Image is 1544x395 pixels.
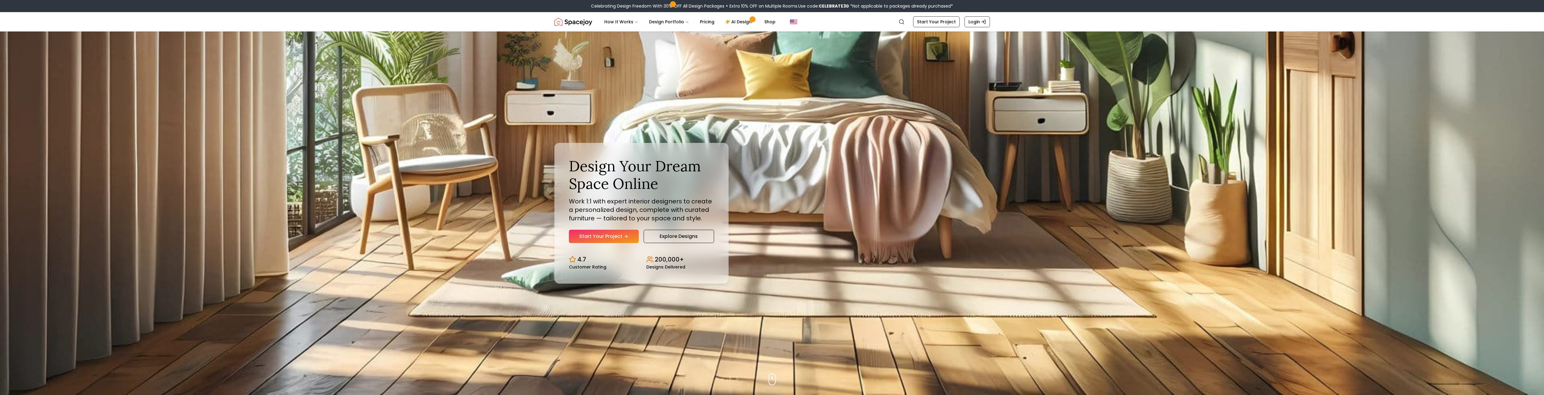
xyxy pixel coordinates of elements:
a: Shop [759,16,780,28]
p: 4.7 [577,255,586,264]
a: Start Your Project [569,230,639,243]
h1: Design Your Dream Space Online [569,157,714,192]
img: United States [790,18,797,25]
button: Design Portfolio [644,16,694,28]
img: Spacejoy Logo [554,16,592,28]
div: Celebrating Design Freedom With 30% OFF All Design Packages + Extra 10% OFF on Multiple Rooms. [591,3,953,9]
nav: Main [599,16,780,28]
span: *Not applicable to packages already purchased* [849,3,953,9]
nav: Global [554,12,990,31]
a: Spacejoy [554,16,592,28]
small: Customer Rating [569,265,606,269]
small: Designs Delivered [646,265,685,269]
a: AI Design [720,16,758,28]
a: Explore Designs [644,230,714,243]
b: CELEBRATE30 [819,3,849,9]
p: Work 1:1 with expert interior designers to create a personalized design, complete with curated fu... [569,197,714,222]
span: Use code: [798,3,849,9]
p: 200,000+ [655,255,684,264]
a: Login [965,16,990,27]
div: Design stats [569,250,714,269]
a: Pricing [695,16,719,28]
button: How It Works [599,16,643,28]
a: Start Your Project [913,16,960,27]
